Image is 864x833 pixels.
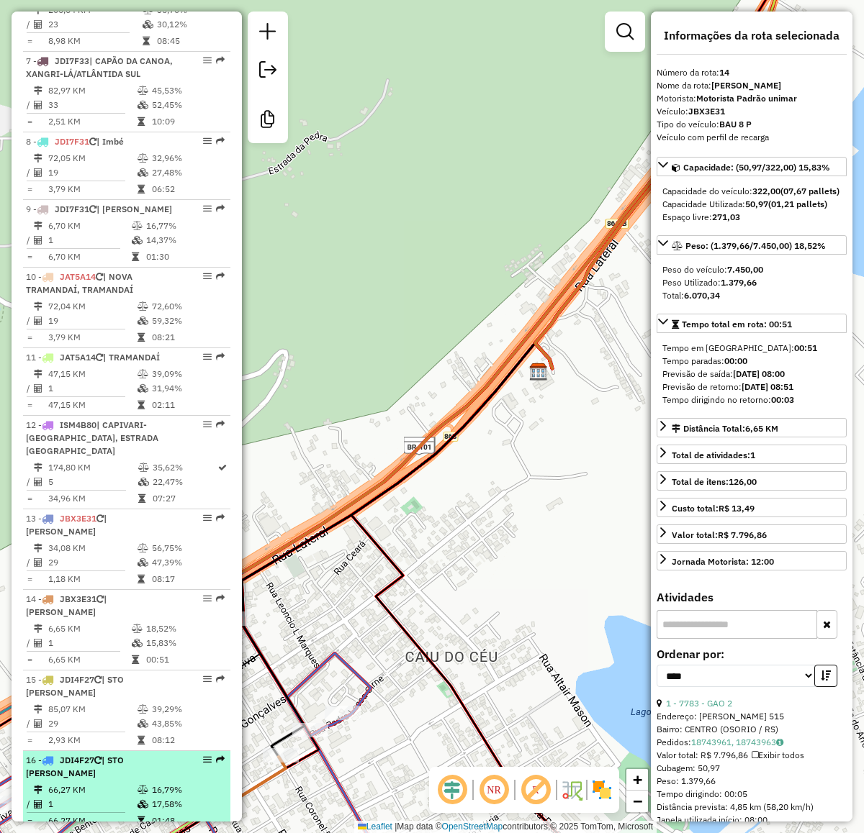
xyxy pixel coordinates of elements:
[96,204,172,214] span: | [PERSON_NAME]
[657,258,847,308] div: Peso: (1.379,66/7.450,00) 18,52%
[48,233,131,247] td: 1
[657,29,847,42] h4: Informações da rota selecionada
[151,555,224,570] td: 47,39%
[152,475,217,489] td: 22,47%
[672,502,755,515] div: Custo total:
[151,165,224,180] td: 27,48%
[26,55,173,79] span: 7 -
[657,118,847,131] div: Tipo do veículo:
[96,353,103,362] i: Veículo já utilizado nesta sessão
[657,157,847,176] a: Capacidade: (50,97/322,00) 15,83%
[26,491,33,506] td: =
[96,595,104,604] i: Veículo já utilizado nesta sessão
[26,17,33,32] td: /
[94,756,102,765] i: Veículo já utilizado nesta sessão
[253,17,282,50] a: Nova sessão e pesquisa
[34,719,42,728] i: Total de Atividades
[89,205,96,214] i: Veículo já utilizado nesta sessão
[34,302,42,311] i: Distância Total
[626,791,648,812] a: Zoom out
[662,355,841,368] div: Tempo paradas:
[48,398,137,412] td: 47,15 KM
[138,786,148,794] i: % de utilização do peso
[657,524,847,544] a: Valor total:R$ 7.796,86
[138,719,148,728] i: % de utilização da cubagem
[151,299,224,314] td: 72,60%
[684,290,720,301] strong: 6.070,34
[151,716,224,731] td: 43,85%
[657,749,847,762] div: Valor total: R$ 7.796,86
[151,541,224,555] td: 56,75%
[156,34,225,48] td: 08:45
[48,219,131,233] td: 6,70 KM
[48,491,138,506] td: 34,96 KM
[691,737,783,747] a: 18743961, 18743963
[657,92,847,105] div: Motorista:
[48,83,137,98] td: 82,97 KM
[662,393,841,406] div: Tempo dirigindo no retorno:
[26,314,33,328] td: /
[138,370,148,378] i: % de utilização do peso
[662,185,841,198] div: Capacidade do veículo:
[152,491,217,506] td: 07:27
[780,186,840,196] strong: (07,67 pallets)
[435,773,469,807] span: Ocultar deslocamento
[218,463,227,472] i: Rota otimizada
[34,317,42,325] i: Total de Atividades
[733,368,785,379] strong: [DATE] 08:00
[358,821,392,832] a: Leaflet
[26,165,33,180] td: /
[203,594,212,603] em: Opções
[138,168,148,177] i: % de utilização da cubagem
[657,418,847,437] a: Distância Total:6,65 KM
[776,738,783,747] i: Observações
[152,460,217,475] td: 35,62%
[662,289,841,302] div: Total:
[138,463,149,472] i: % de utilização do peso
[48,250,131,264] td: 6,70 KM
[48,330,137,345] td: 3,79 KM
[145,250,224,264] td: 01:30
[719,67,729,78] strong: 14
[657,131,847,144] div: Veículo com perfil de recarga
[203,755,212,764] em: Opções
[143,37,150,45] i: Tempo total em rota
[26,34,33,48] td: =
[138,384,148,393] i: % de utilização da cubagem
[216,204,225,213] em: Rota exportada
[96,136,124,147] span: | Imbé
[34,168,42,177] i: Total de Atividades
[48,98,137,112] td: 33
[48,381,137,396] td: 1
[203,56,212,65] em: Opções
[48,652,131,667] td: 6,65 KM
[145,622,224,636] td: 18,52%
[729,476,757,487] strong: 126,00
[145,233,224,247] td: 14,37%
[60,513,96,524] span: JBX3E31
[216,594,225,603] em: Rota exportada
[138,401,145,409] i: Tempo total em rota
[657,79,847,92] div: Nome da rota:
[672,422,778,435] div: Distância Total:
[48,541,137,555] td: 34,08 KM
[34,101,42,109] i: Total de Atividades
[34,154,42,163] i: Distância Total
[138,736,145,745] i: Tempo total em rota
[253,105,282,137] a: Criar modelo
[48,733,137,747] td: 2,93 KM
[48,314,137,328] td: 19
[354,821,657,833] div: Map data © contributors,© 2025 TomTom, Microsoft
[529,363,548,381] img: Unimar
[60,419,96,430] span: ISM4B80
[657,314,847,333] a: Tempo total em rota: 00:51
[34,558,42,567] i: Total de Atividades
[662,211,841,224] div: Espaço livre:
[662,264,763,275] span: Peso do veículo:
[89,137,96,146] i: Veículo já utilizado nesta sessão
[48,165,137,180] td: 19
[814,665,837,687] button: Ordem decrescente
[657,762,847,775] div: Cubagem: 50,97
[26,716,33,731] td: /
[672,475,757,488] div: Total de itens:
